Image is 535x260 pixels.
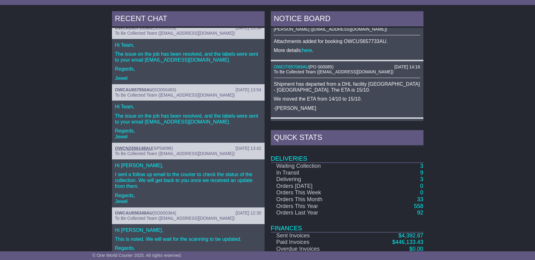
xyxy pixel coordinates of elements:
[115,66,261,72] p: Regards,
[271,210,360,216] td: Orders Last Year
[115,193,261,204] p: Regards, Jewel
[420,170,423,176] a: 9
[235,25,261,31] div: [DATE] 13:54
[115,87,153,92] a: OWCAU657550AU
[420,183,423,189] a: 0
[115,162,261,168] p: Hi [PERSON_NAME],
[420,189,423,196] a: 0
[115,210,261,216] div: ( )
[274,27,387,32] span: [PERSON_NAME] ([EMAIL_ADDRESS][DOMAIN_NAME])
[115,93,235,97] span: To Be Collected Team ([EMAIL_ADDRESS][DOMAIN_NAME])
[302,48,312,53] a: here
[409,246,423,252] a: $0.00
[115,210,153,215] a: OWCAU656348AU
[274,64,420,70] div: ( )
[271,232,360,239] td: Sent Invoices
[271,130,423,147] div: Quick Stats
[398,232,423,239] a: $4,392.87
[115,25,153,30] a: OWCAU657555AU
[412,246,423,252] span: 0.00
[235,210,261,216] div: [DATE] 12:35
[235,146,261,151] div: [DATE] 13:42
[274,81,420,93] p: Shipment has departed from a DHL facility [GEOGRAPHIC_DATA] - [GEOGRAPHIC_DATA]. The ETA is 15/10.
[115,216,235,221] span: To Be Collected Team ([EMAIL_ADDRESS][DOMAIN_NAME])
[271,216,423,232] td: Finances
[271,203,360,210] td: Orders This Year
[115,104,261,110] p: Hi Team,
[274,105,420,111] p: -[PERSON_NAME]
[115,25,261,31] div: ( )
[115,75,261,81] p: Jewel
[420,176,423,182] a: 3
[115,42,261,48] p: Hi Team,
[154,25,175,30] span: SO000009
[271,170,360,176] td: In Transit
[115,171,261,189] p: I sent a follow up email to the courier to check the status of the collection. We will get back t...
[115,128,261,140] p: Regards, Jewel
[154,146,172,151] span: SP54098
[395,239,423,245] span: 446,133.43
[271,189,360,196] td: Orders This Week
[115,146,152,151] a: OWCNZ656148AU
[271,239,360,246] td: Paid Invoices
[417,196,423,202] a: 33
[115,31,235,36] span: To Be Collected Team ([EMAIL_ADDRESS][DOMAIN_NAME])
[154,210,175,215] span: SO000364
[271,183,360,190] td: Orders [DATE]
[274,64,309,69] a: OWCIT657069AU
[115,227,261,233] p: Hi [PERSON_NAME],
[417,210,423,216] a: 92
[115,51,261,63] p: The issue on the job has been resolved, and the labels were sent to your email [EMAIL_ADDRESS][DO...
[115,87,261,93] div: ( )
[271,196,360,203] td: Orders This Month
[271,176,360,183] td: Delivering
[112,11,265,28] div: RECENT CHAT
[401,232,423,239] span: 4,392.87
[394,64,420,70] div: [DATE] 14:16
[274,69,394,74] span: To Be Collected Team ([EMAIL_ADDRESS][DOMAIN_NAME])
[115,245,261,257] p: Regards, Jewel
[92,253,182,258] span: © One World Courier 2025. All rights reserved.
[271,147,423,162] td: Deliveries
[154,87,175,92] span: SO000483
[274,38,420,44] p: Attachments added for booking OWCUS657733AU.
[235,87,261,93] div: [DATE] 13:54
[392,239,423,245] a: $446,133.43
[274,96,420,102] p: We moved the ETA from 14/10 to 15/10.
[271,11,423,28] div: NOTICE BOARD
[115,151,235,156] span: To Be Collected Team ([EMAIL_ADDRESS][DOMAIN_NAME])
[274,47,420,53] p: More details: .
[420,163,423,169] a: 3
[271,246,360,253] td: Overdue Invoices
[115,146,261,151] div: ( )
[271,162,360,170] td: Waiting Collection
[115,113,261,125] p: The issue on the job has been resolved, and the labels were sent to your email [EMAIL_ADDRESS][DO...
[115,236,261,242] p: This is noted. We will wait for the scanning to be updated.
[414,203,423,209] a: 558
[310,64,332,69] span: PO 000085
